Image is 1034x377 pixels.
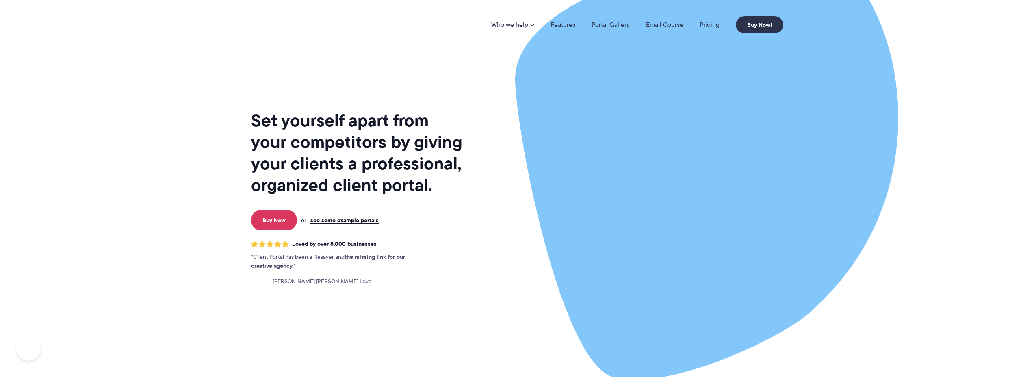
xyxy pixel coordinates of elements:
a: Pricing [700,22,720,28]
a: Email Course [646,22,683,28]
span: or [301,217,306,224]
h1: Set yourself apart from your competitors by giving your clients a professional, organized client ... [251,110,464,196]
a: Buy Now [251,210,297,230]
span: Loved by over 8,000 businesses [292,240,377,247]
a: Features [551,22,575,28]
p: Client Portal has been a lifesaver and . [251,253,422,271]
iframe: Toggle Customer Support [16,336,41,361]
a: see some example portals [310,217,379,224]
a: Who we help [491,22,534,28]
a: Portal Gallery [592,22,630,28]
span: [PERSON_NAME] [PERSON_NAME] Love [268,277,372,286]
strong: the missing link for our creative agency [251,252,405,270]
a: Buy Now! [736,16,783,33]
